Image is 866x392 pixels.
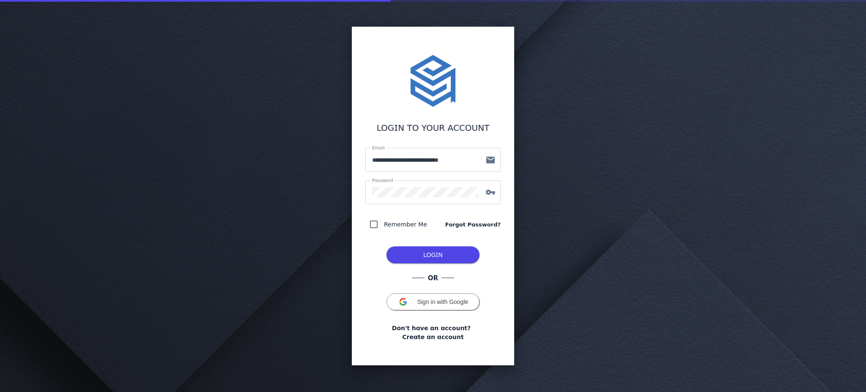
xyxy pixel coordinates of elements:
[480,187,501,197] mat-icon: vpn_key
[382,219,427,229] label: Remember Me
[417,298,469,305] span: Sign in with Google
[402,333,463,342] a: Create an account
[386,246,480,263] button: LOG IN
[372,178,393,183] mat-label: Password
[406,54,460,108] img: stacktome.svg
[386,293,480,310] button: Sign in with Google
[392,324,471,333] span: Don't have an account?
[425,273,441,283] span: OR
[445,221,501,229] a: Forgot Password?
[372,146,384,151] mat-label: Email
[423,251,443,258] span: LOGIN
[365,121,501,134] div: LOGIN TO YOUR ACCOUNT
[480,155,501,165] mat-icon: mail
